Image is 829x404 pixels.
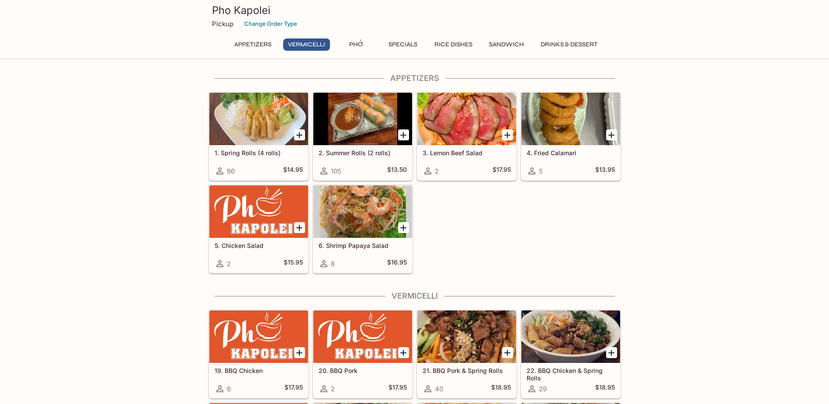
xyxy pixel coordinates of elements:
span: 8 [331,260,335,268]
h5: 6. Shrimp Papaya Salad [319,242,407,249]
h5: 2. Summer Rolls (2 rolls) [319,149,407,157]
button: Change Order Type [240,17,301,31]
button: Add 20. BBQ Pork [398,347,409,358]
h5: $14.95 [283,166,303,176]
span: 6 [227,385,231,393]
a: 22. BBQ Chicken & Spring Rolls29$18.95 [521,310,621,398]
a: 2. Summer Rolls (2 rolls)105$13.50 [313,92,413,181]
button: Appetizers [229,38,276,51]
div: 21. BBQ Pork & Spring Rolls [417,310,516,363]
div: 4. Fried Calamari [521,93,620,145]
h5: 5. Chicken Salad [215,242,303,249]
h5: $17.95 [284,383,303,394]
a: 19. BBQ Chicken6$17.95 [209,310,309,398]
button: Sandwich [484,38,529,51]
p: Pickup [212,20,233,28]
div: 6. Shrimp Papaya Salad [313,185,412,238]
h4: Vermicelli [208,291,621,301]
div: 22. BBQ Chicken & Spring Rolls [521,310,620,363]
div: 5. Chicken Salad [209,185,308,238]
h5: 3. Lemon Beef Salad [423,149,511,157]
h4: Appetizers [208,73,621,83]
button: Add 21. BBQ Pork & Spring Rolls [502,347,513,358]
h5: 20. BBQ Pork [319,367,407,374]
h5: 21. BBQ Pork & Spring Rolls [423,367,511,374]
span: 40 [435,385,443,393]
h5: $18.95 [491,383,511,394]
button: Rice Dishes [430,38,477,51]
a: 20. BBQ Pork2$17.95 [313,310,413,398]
a: 5. Chicken Salad2$15.95 [209,185,309,273]
h5: $13.50 [387,166,407,176]
button: Add 4. Fried Calamari [606,129,617,140]
a: 4. Fried Calamari5$13.95 [521,92,621,181]
a: 6. Shrimp Papaya Salad8$16.95 [313,185,413,273]
button: Add 3. Lemon Beef Salad [502,129,513,140]
h5: $17.95 [493,166,511,176]
button: Phở [337,38,376,51]
div: 20. BBQ Pork [313,310,412,363]
button: Add 2. Summer Rolls (2 rolls) [398,129,409,140]
h5: 22. BBQ Chicken & Spring Rolls [527,367,615,381]
span: 29 [539,385,547,393]
div: 2. Summer Rolls (2 rolls) [313,93,412,145]
span: 105 [331,167,341,175]
h5: $18.95 [595,383,615,394]
button: Specials [383,38,423,51]
h5: $13.95 [595,166,615,176]
div: 1. Spring Rolls (4 rolls) [209,93,308,145]
h5: 4. Fried Calamari [527,149,615,157]
button: Vermicelli [283,38,330,51]
span: 2 [331,385,335,393]
button: Add 6. Shrimp Papaya Salad [398,222,409,233]
span: 86 [227,167,235,175]
h5: $16.95 [387,258,407,269]
a: 21. BBQ Pork & Spring Rolls40$18.95 [417,310,517,398]
span: 2 [227,260,231,268]
div: 19. BBQ Chicken [209,310,308,363]
h5: $17.95 [388,383,407,394]
a: 3. Lemon Beef Salad2$17.95 [417,92,517,181]
button: Add 22. BBQ Chicken & Spring Rolls [606,347,617,358]
span: 2 [435,167,439,175]
a: 1. Spring Rolls (4 rolls)86$14.95 [209,92,309,181]
h3: Pho Kapolei [212,3,617,17]
div: 3. Lemon Beef Salad [417,93,516,145]
button: Add 19. BBQ Chicken [294,347,305,358]
h5: $15.95 [284,258,303,269]
button: Add 5. Chicken Salad [294,222,305,233]
span: 5 [539,167,543,175]
h5: 1. Spring Rolls (4 rolls) [215,149,303,157]
button: Add 1. Spring Rolls (4 rolls) [294,129,305,140]
button: Drinks & Dessert [536,38,602,51]
h5: 19. BBQ Chicken [215,367,303,374]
